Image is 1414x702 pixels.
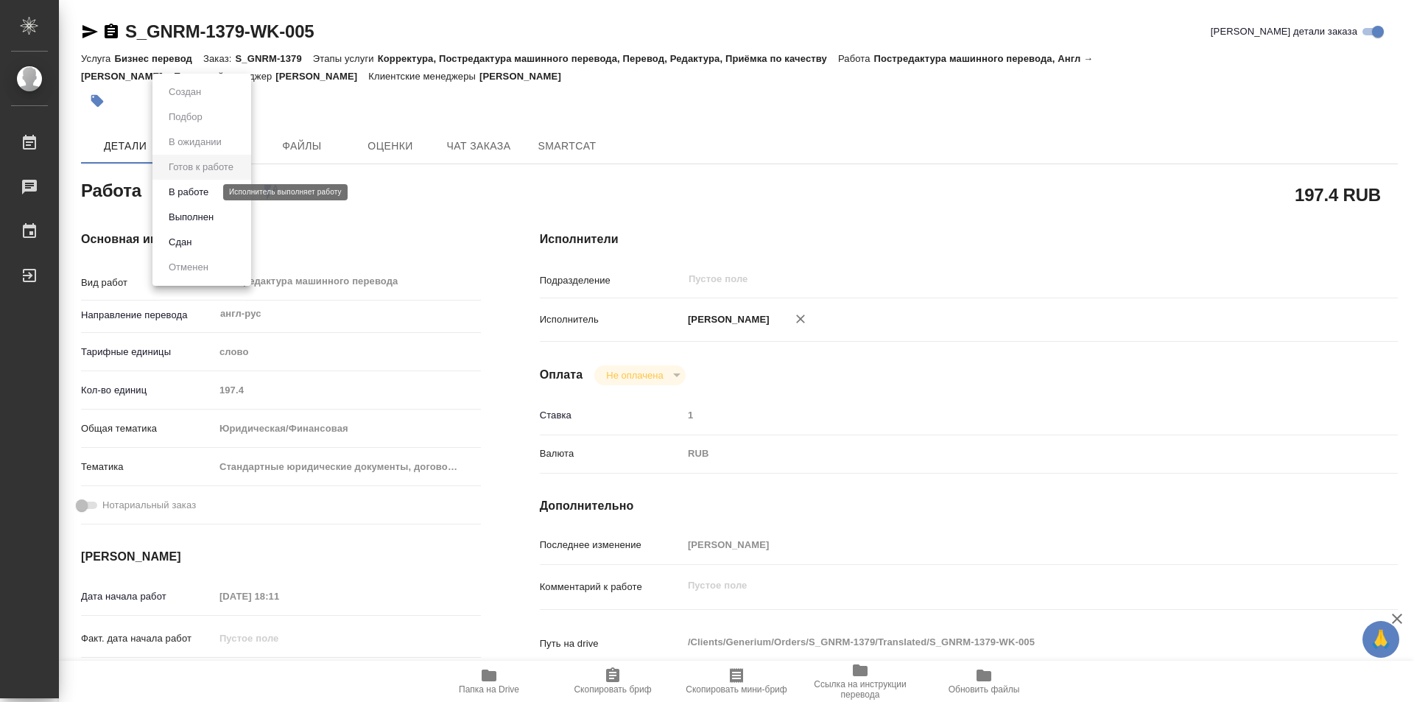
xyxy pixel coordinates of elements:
button: Подбор [164,109,207,125]
button: Создан [164,84,205,100]
button: Отменен [164,259,213,275]
button: Сдан [164,234,196,250]
button: Выполнен [164,209,218,225]
button: В ожидании [164,134,226,150]
button: В работе [164,184,213,200]
button: Готов к работе [164,159,238,175]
